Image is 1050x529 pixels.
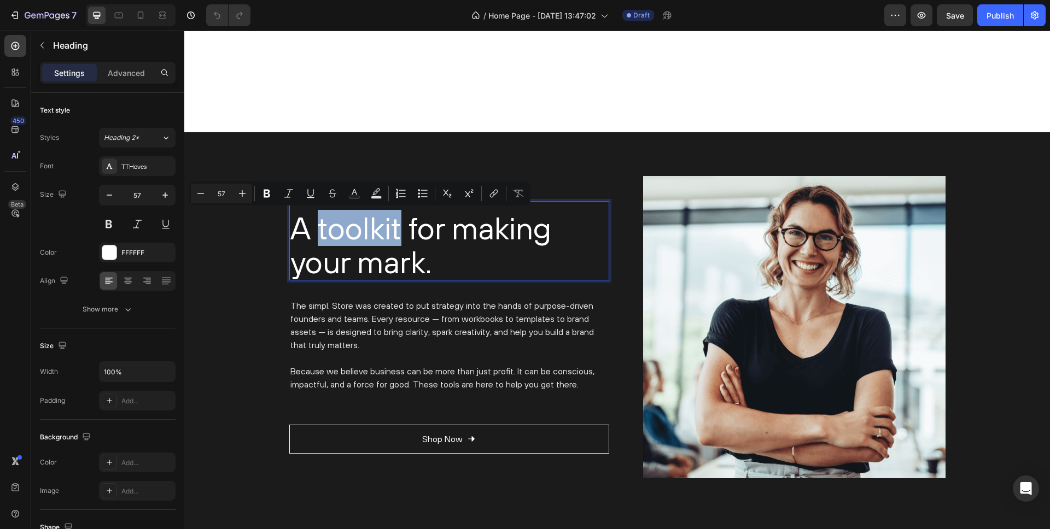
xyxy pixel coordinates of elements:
div: Color [40,248,57,257]
button: Save [937,4,973,26]
img: website_grey.svg [17,28,26,37]
div: Padding [40,396,65,405]
div: Editor contextual toolbar [189,181,530,205]
div: Font [40,161,54,171]
div: Styles [40,133,59,143]
button: Publish [977,4,1023,26]
button: 7 [4,4,81,26]
span: Save [946,11,964,20]
div: Domain: [DOMAIN_NAME] [28,28,120,37]
span: Heading 2* [104,133,139,143]
div: TTHoves [121,162,173,172]
p: Advanced [108,67,145,79]
button: Heading 2* [99,128,176,148]
p: Heading [53,39,171,52]
div: Keywords by Traffic [121,64,184,72]
div: Color [40,457,57,467]
p: Shop Now [238,401,278,416]
div: Size [40,339,69,354]
div: v 4.0.25 [31,17,54,26]
div: 450 [10,116,26,125]
span: Draft [633,10,650,20]
div: Image [40,486,59,496]
div: Show more [83,304,133,315]
img: tab_keywords_by_traffic_grey.svg [109,63,118,72]
div: Text style [40,105,70,115]
div: Add... [121,486,173,496]
div: Beta [8,200,26,209]
div: Undo/Redo [206,4,250,26]
button: Show more [40,299,176,319]
div: Add... [121,396,173,406]
div: Align [40,274,71,289]
img: gempages_580880049272521299-d3ce7360-e38f-49e0-a92d-c044061751cb.png [459,145,761,448]
img: logo_orange.svg [17,17,26,26]
div: Open Intercom Messenger [1013,475,1039,502]
div: Domain Overview [42,64,98,72]
div: Size [40,187,69,202]
div: FFFFFF [121,248,173,258]
span: / [483,10,486,21]
p: 7 [72,9,77,22]
img: tab_domain_overview_orange.svg [30,63,38,72]
input: Auto [100,362,175,381]
span: Home Page - [DATE] 13:47:02 [488,10,596,21]
p: Settings [54,67,85,79]
div: Background [40,430,93,445]
div: Add... [121,458,173,468]
iframe: To enrich screen reader interactions, please activate Accessibility in Grammarly extension settings [184,31,1050,529]
div: Width [40,367,58,377]
div: Publish [987,10,1014,21]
